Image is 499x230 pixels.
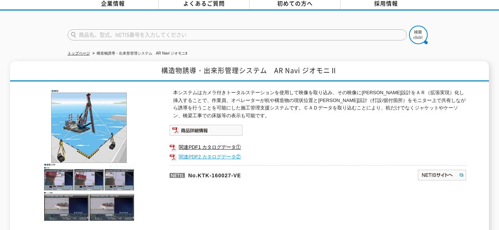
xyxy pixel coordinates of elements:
a: トップページ [68,51,90,55]
img: NETISサイトへ [417,169,467,181]
input: 商品名、型式、NETIS番号を入力してください [68,29,407,40]
a: 商品詳細情報システム [169,129,243,134]
h1: 構造物誘導・出来形管理システム AR Navi ジオモニⅡ [10,61,489,82]
img: btn_search.png [409,26,428,44]
li: 構造物誘導・出来形管理システム AR Navi ジオモニⅡ [91,50,187,57]
img: 商品詳細情報システム [169,125,243,136]
a: 関連PDF2 カタログデータ② [169,152,467,162]
a: 関連PDF1 カタログデータ① [169,142,467,152]
p: 本システムはカメラ付きトータルステーションを使用して映像を取り込み、その映像に[PERSON_NAME]設計をＡＲ（拡張実現）化し挿入することで、作業員、オペレーターが杭や構造物の現状位置と[P... [173,89,467,120]
p: No.KTK-160027-VE [169,165,346,183]
img: 構造物誘導・出来形管理システム AR Navi ジオモニⅡ [32,89,147,221]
